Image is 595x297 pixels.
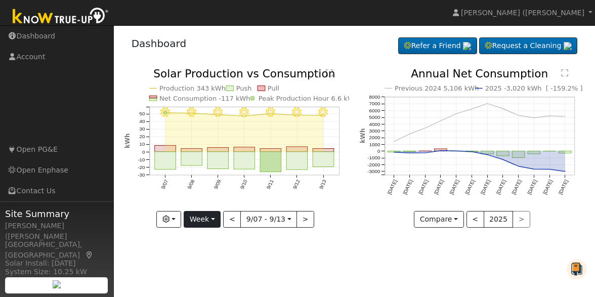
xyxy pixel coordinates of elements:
[367,169,380,175] text: -3000
[292,179,301,190] text: 9/12
[433,179,445,195] text: [DATE]
[265,179,274,190] text: 9/11
[181,152,202,165] rect: onclick=""
[190,112,192,114] circle: onclick=""
[369,114,380,120] text: 5000
[260,149,281,152] rect: onclick=""
[236,85,251,93] text: Push
[466,211,484,228] button: <
[142,149,145,155] text: 0
[296,114,298,116] circle: onclick=""
[85,251,94,259] a: Map
[270,113,272,115] circle: onclick=""
[479,37,577,55] a: Request a Cleaning
[5,239,108,261] div: [GEOGRAPHIC_DATA], [GEOGRAPHIC_DATA]
[234,152,255,169] rect: onclick=""
[449,179,460,195] text: [DATE]
[411,67,548,80] text: Annual Net Consumption
[533,168,535,171] circle: onclick=""
[286,152,308,169] rect: onclick=""
[367,162,380,167] text: -2000
[153,67,335,80] text: Solar Production vs Consumption
[387,179,398,195] text: [DATE]
[53,280,61,288] img: retrieve
[464,179,476,195] text: [DATE]
[440,120,442,122] circle: onclick=""
[393,151,395,153] circle: onclick=""
[471,108,473,110] circle: onclick=""
[268,85,279,93] text: Pull
[518,114,520,116] circle: onclick=""
[234,147,255,152] rect: onclick=""
[5,267,108,277] div: System Size: 10.25 kW
[369,142,380,147] text: 1000
[296,211,314,228] button: >
[132,37,187,50] a: Dashboard
[369,94,380,100] text: 8000
[461,9,584,17] span: [PERSON_NAME] ([PERSON_NAME]
[409,152,411,154] circle: onclick=""
[154,146,176,152] rect: onclick=""
[486,154,488,156] circle: onclick=""
[369,101,380,107] text: 7000
[213,107,223,117] i: 9/09 - Clear
[502,159,504,161] circle: onclick=""
[395,85,479,93] text: Previous 2024 5,106 kWh
[528,151,540,154] rect: onclick=""
[8,6,114,28] img: Know True-Up
[369,128,380,134] text: 3000
[424,152,426,154] circle: onclick=""
[398,37,477,55] a: Refer a Friend
[369,135,380,141] text: 2000
[367,155,380,161] text: -1000
[561,69,568,77] text: 
[495,179,507,195] text: [DATE]
[481,151,494,154] rect: onclick=""
[533,117,535,119] circle: onclick=""
[5,207,108,221] span: Site Summary
[266,107,275,117] i: 9/11 - MostlyClear
[207,148,229,152] rect: onclick=""
[484,211,514,228] button: 2025
[313,152,334,167] rect: onclick=""
[435,149,447,151] rect: onclick=""
[440,150,442,152] circle: onclick=""
[212,179,222,190] text: 9/09
[5,258,108,269] div: Solar Install: [DATE]
[159,95,250,102] text: Net Consumption -117 kWh
[564,115,566,117] circle: onclick=""
[564,42,572,50] img: retrieve
[186,179,195,190] text: 9/08
[414,211,464,228] button: Compare
[139,126,145,132] text: 30
[318,179,327,190] text: 9/13
[187,107,196,117] i: 9/08 - Clear
[455,150,457,152] circle: onclick=""
[160,107,170,117] i: 9/07 - Clear
[138,164,145,170] text: -20
[139,142,145,147] text: 10
[527,179,538,195] text: [DATE]
[259,95,358,102] text: Peak Production Hour 6.6 kWh
[465,151,478,152] rect: onclick=""
[260,152,281,172] rect: onclick=""
[559,151,572,153] rect: onclick=""
[502,108,504,110] circle: onclick=""
[292,107,302,117] i: 9/12 - Clear
[558,179,569,195] text: [DATE]
[549,168,551,171] circle: onclick=""
[485,85,583,93] text: 2025 -3,020 kWh [ -159.2% ]
[359,129,366,143] text: kWh
[239,179,248,190] text: 9/10
[455,113,457,115] circle: onclick=""
[318,107,328,117] i: 9/13 - Clear
[239,107,249,117] i: 9/10 - MostlyClear
[207,152,229,169] rect: onclick=""
[403,151,416,152] rect: onclick=""
[402,179,413,195] text: [DATE]
[159,85,226,93] text: Production 343 kWh
[160,179,169,190] text: 9/07
[480,179,491,195] text: [DATE]
[139,119,145,124] text: 40
[369,108,380,113] text: 6000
